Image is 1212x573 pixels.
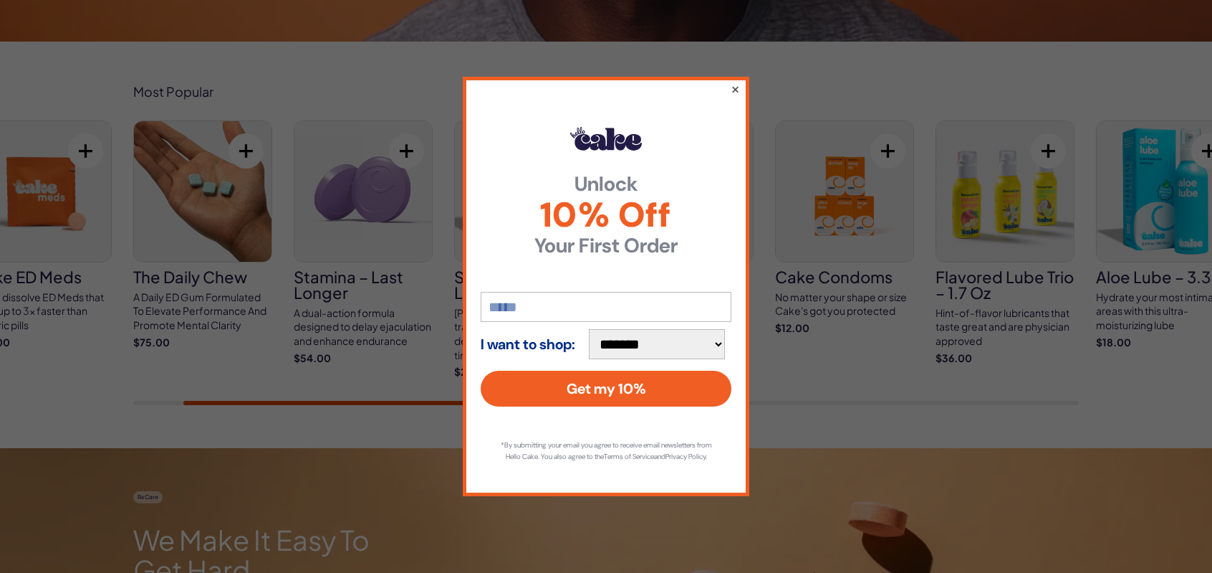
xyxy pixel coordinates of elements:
a: Terms of Service [604,452,654,461]
button: × [731,80,740,98]
button: Get my 10% [481,371,731,407]
p: *By submitting your email you agree to receive email newsletters from Hello Cake. You also agree ... [495,440,717,463]
img: Hello Cake [570,127,642,150]
strong: Unlock [481,174,731,194]
a: Privacy Policy [665,452,706,461]
span: 10% Off [481,198,731,232]
strong: Your First Order [481,236,731,256]
strong: I want to shop: [481,336,575,352]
